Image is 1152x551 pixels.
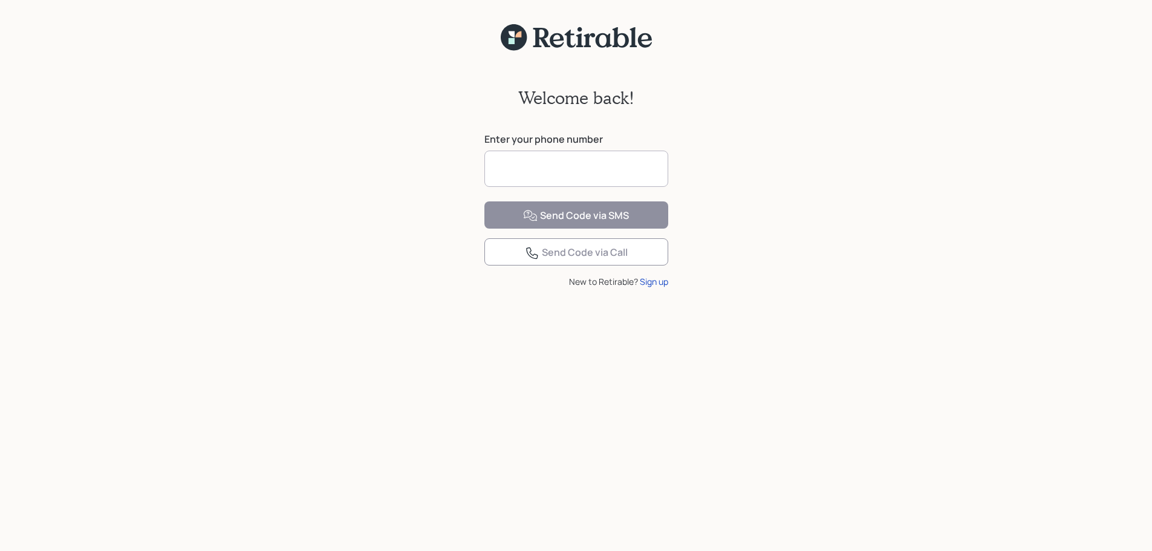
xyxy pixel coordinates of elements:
label: Enter your phone number [484,132,668,146]
button: Send Code via SMS [484,201,668,229]
div: New to Retirable? [484,275,668,288]
div: Sign up [640,275,668,288]
div: Send Code via SMS [523,209,629,223]
button: Send Code via Call [484,238,668,266]
h2: Welcome back! [518,88,634,108]
div: Send Code via Call [525,246,628,260]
